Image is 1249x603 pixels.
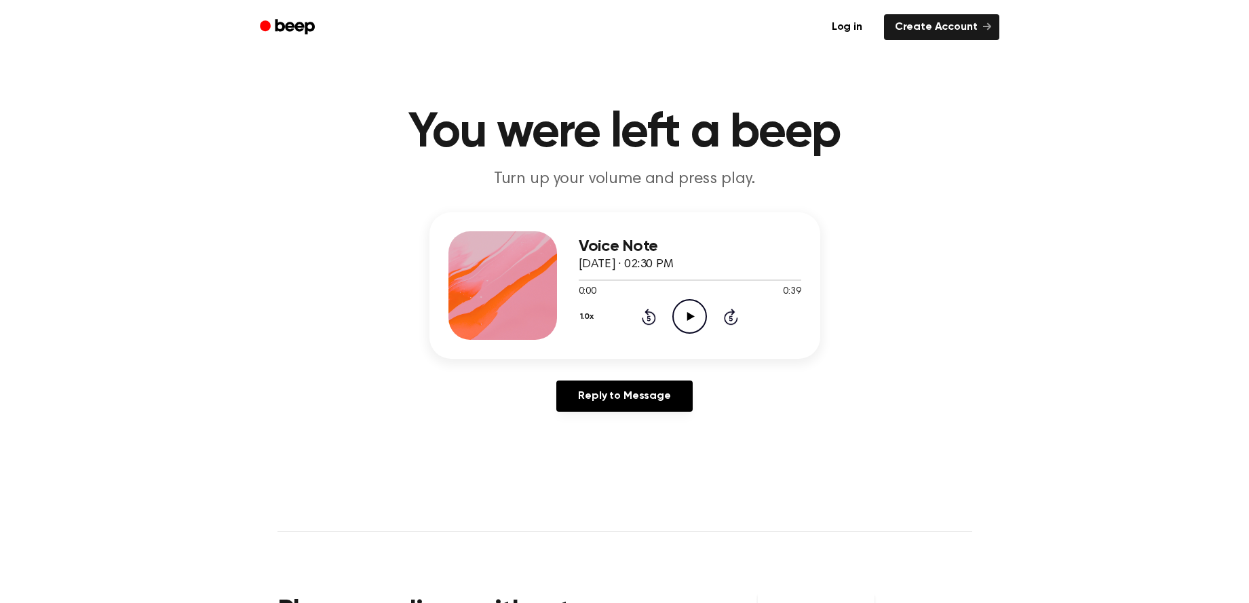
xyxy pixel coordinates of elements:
a: Create Account [884,14,999,40]
a: Reply to Message [556,381,692,412]
p: Turn up your volume and press play. [364,168,885,191]
h1: You were left a beep [277,109,972,157]
span: 0:39 [783,285,801,299]
h3: Voice Note [579,237,801,256]
span: 0:00 [579,285,596,299]
span: [DATE] · 02:30 PM [579,258,674,271]
a: Beep [250,14,327,41]
a: Log in [818,12,876,43]
button: 1.0x [579,305,599,328]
